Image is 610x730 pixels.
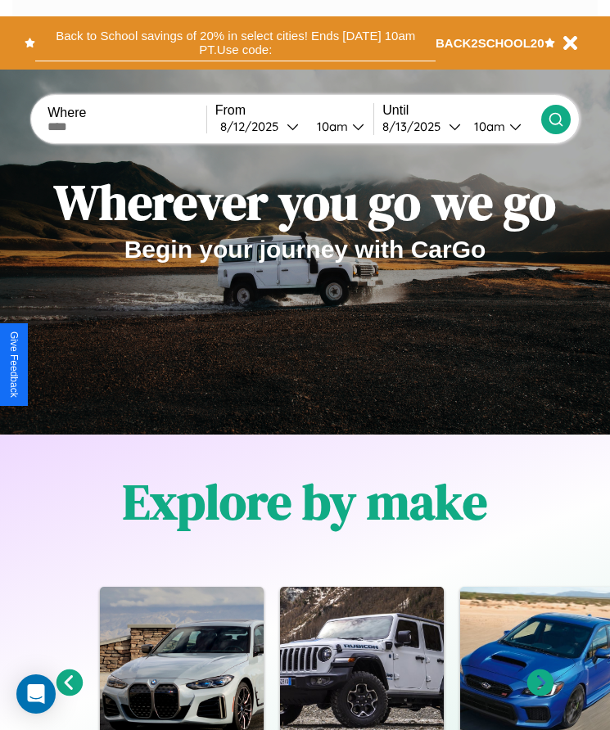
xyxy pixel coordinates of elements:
[8,331,20,398] div: Give Feedback
[461,118,541,135] button: 10am
[47,106,206,120] label: Where
[215,103,374,118] label: From
[309,119,352,134] div: 10am
[215,118,304,135] button: 8/12/2025
[382,103,541,118] label: Until
[16,674,56,714] div: Open Intercom Messenger
[436,36,544,50] b: BACK2SCHOOL20
[123,468,487,535] h1: Explore by make
[220,119,287,134] div: 8 / 12 / 2025
[382,119,449,134] div: 8 / 13 / 2025
[466,119,509,134] div: 10am
[35,25,436,61] button: Back to School savings of 20% in select cities! Ends [DATE] 10am PT.Use code:
[304,118,374,135] button: 10am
